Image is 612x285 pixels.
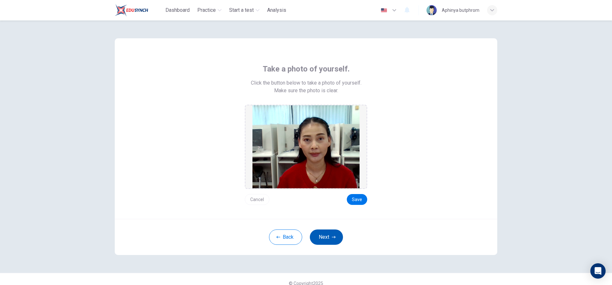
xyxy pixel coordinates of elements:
a: Train Test logo [115,4,163,17]
span: Start a test [229,6,254,14]
button: Analysis [265,4,289,16]
div: Open Intercom Messenger [590,263,606,279]
span: Click the button below to take a photo of yourself. [251,79,361,87]
button: Start a test [227,4,262,16]
button: Cancel [245,194,269,205]
button: Next [310,229,343,245]
img: preview screemshot [252,105,360,188]
span: Analysis [267,6,286,14]
button: Practice [195,4,224,16]
div: Aphinya butphrom [442,6,479,14]
img: Train Test logo [115,4,148,17]
button: Back [269,229,302,245]
button: Save [347,194,367,205]
span: Practice [197,6,216,14]
span: Take a photo of yourself. [263,64,350,74]
button: Dashboard [163,4,192,16]
img: Profile picture [426,5,437,15]
span: Make sure the photo is clear. [274,87,338,94]
img: en [380,8,388,13]
span: Dashboard [165,6,190,14]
